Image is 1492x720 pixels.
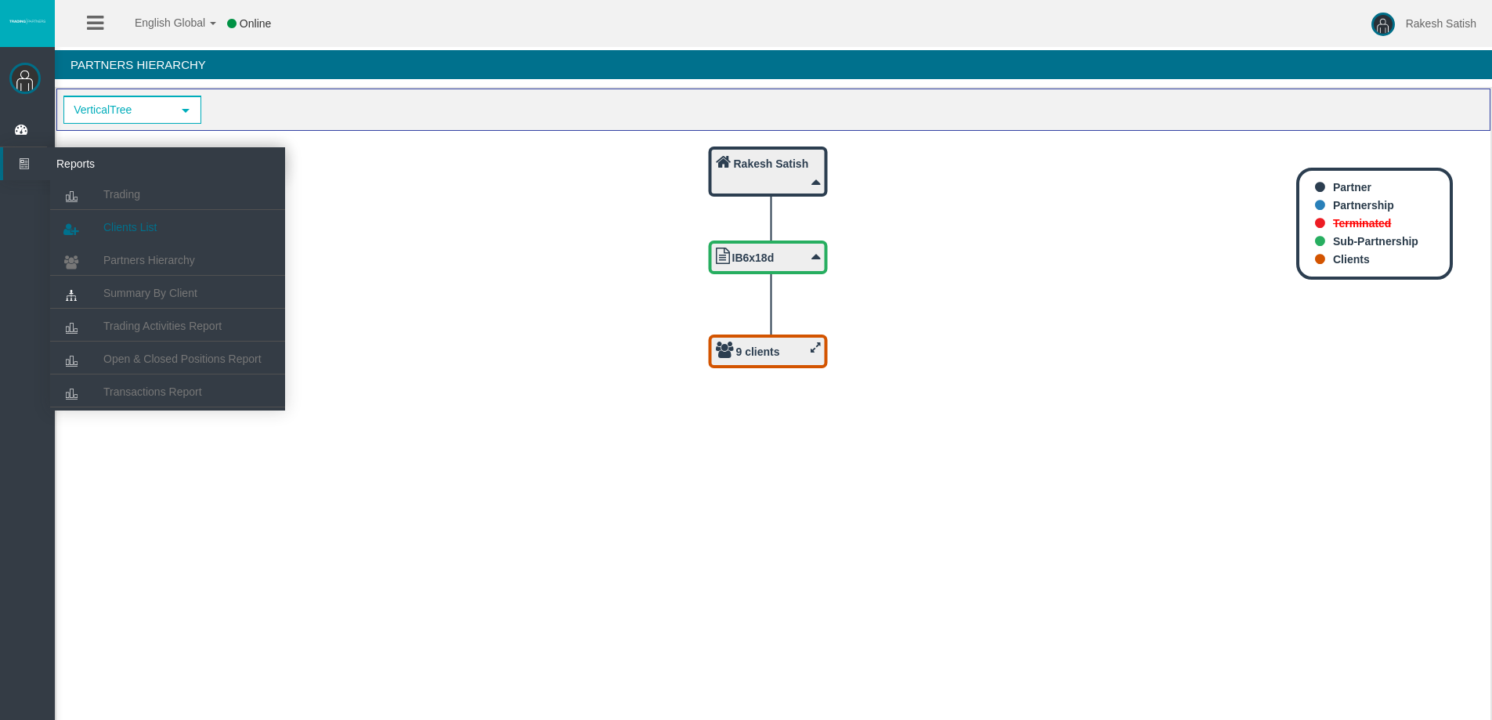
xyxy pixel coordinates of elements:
[1333,217,1391,230] b: Terminated
[240,17,271,30] span: Online
[114,16,205,29] span: English Global
[50,213,285,241] a: Clients List
[1333,199,1394,212] b: Partnership
[50,180,285,208] a: Trading
[45,147,198,180] span: Reports
[103,221,157,233] span: Clients List
[1406,17,1476,30] span: Rakesh Satish
[55,50,1492,79] h4: Partners Hierarchy
[1333,253,1370,266] b: Clients
[1333,235,1418,248] b: Sub-Partnership
[103,188,140,201] span: Trading
[50,378,285,406] a: Transactions Report
[1371,13,1395,36] img: user-image
[736,346,780,358] b: 9 clients
[103,287,197,299] span: Summary By Client
[65,98,172,122] span: VerticalTree
[103,353,262,365] span: Open & Closed Positions Report
[103,320,222,332] span: Trading Activities Report
[3,147,285,180] a: Reports
[732,251,775,264] b: IB6x18d
[1333,181,1371,194] b: Partner
[50,279,285,307] a: Summary By Client
[734,157,809,170] b: Rakesh Satish
[50,312,285,340] a: Trading Activities Report
[50,246,285,274] a: Partners Hierarchy
[103,254,195,266] span: Partners Hierarchy
[179,104,192,117] span: select
[8,18,47,24] img: logo.svg
[103,385,202,398] span: Transactions Report
[50,345,285,373] a: Open & Closed Positions Report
